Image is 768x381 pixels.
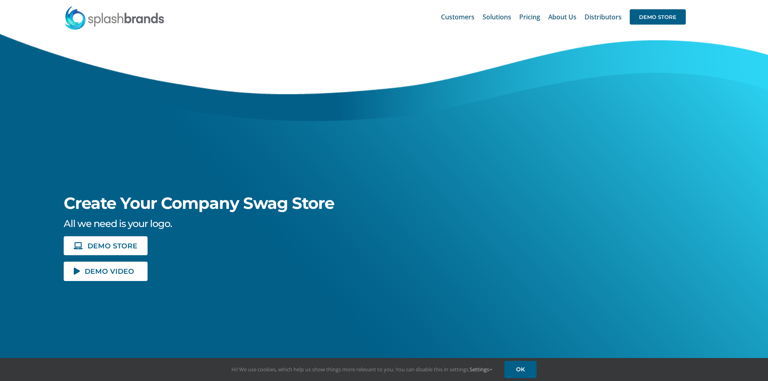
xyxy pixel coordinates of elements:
span: Create Your Company Swag Store [64,193,334,213]
a: DEMO STORE [630,4,686,30]
span: Pricing [519,14,540,20]
nav: Main Menu [441,4,686,30]
a: Settings [470,366,492,373]
a: Pricing [519,4,540,30]
span: Solutions [483,14,511,20]
img: SplashBrands.com Logo [64,6,165,30]
span: Distributors [585,14,622,20]
a: DEMO STORE [64,236,148,255]
span: Hi! We use cookies, which help us show things more relevant to you. You can disable this in setti... [231,366,492,373]
span: DEMO VIDEO [85,268,134,275]
span: DEMO STORE [630,9,686,25]
span: About Us [548,14,577,20]
span: Customers [441,14,475,20]
a: Customers [441,4,475,30]
span: All we need is your logo. [64,218,172,229]
span: DEMO STORE [87,242,137,249]
a: OK [504,361,537,378]
a: Distributors [585,4,622,30]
